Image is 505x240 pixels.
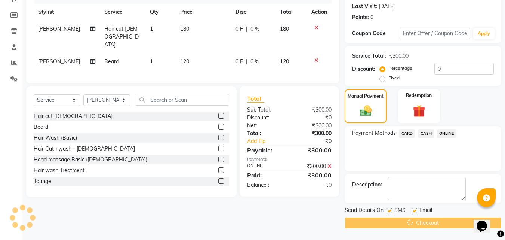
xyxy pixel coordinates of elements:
div: Head massage Basic ([DEMOGRAPHIC_DATA]) [34,156,147,164]
div: Beard [34,123,48,131]
div: Tounge [34,177,51,185]
span: Send Details On [345,206,384,216]
div: Net: [241,122,289,130]
span: | [246,58,247,66]
div: ₹0 [298,137,338,145]
img: _cash.svg [356,104,375,118]
span: CARD [399,129,415,138]
div: Points: [352,13,369,21]
div: Last Visit: [352,3,377,10]
span: 120 [180,58,189,65]
input: Search or Scan [136,94,229,106]
span: ONLINE [437,129,456,138]
div: Sub Total: [241,106,289,114]
span: Email [419,206,432,216]
div: Discount: [241,114,289,122]
div: 0 [370,13,373,21]
div: ONLINE [241,162,289,170]
span: Hair cut [DEMOGRAPHIC_DATA] [104,25,139,48]
div: ₹300.00 [389,52,409,60]
label: Manual Payment [348,93,384,100]
th: Stylist [34,4,100,21]
div: Hair cut [DEMOGRAPHIC_DATA] [34,112,113,120]
span: Total [247,95,264,103]
span: 1 [150,58,153,65]
span: CASH [418,129,434,138]
div: Discount: [352,65,375,73]
span: | [246,25,247,33]
div: Description: [352,181,382,189]
span: Payment Methods [352,129,396,137]
div: Hair wash Treatment [34,167,84,174]
div: ₹300.00 [289,171,337,180]
iframe: chat widget [474,210,498,233]
span: 180 [180,25,189,32]
span: 0 F [235,25,243,33]
span: 120 [280,58,289,65]
th: Price [176,4,231,21]
span: 1 [150,25,153,32]
span: 0 F [235,58,243,66]
span: Beard [104,58,119,65]
th: Action [307,4,332,21]
div: ₹300.00 [289,122,337,130]
button: Apply [473,28,495,39]
div: Total: [241,130,289,137]
input: Enter Offer / Coupon Code [400,28,470,39]
div: Hair Cut +wash - [DEMOGRAPHIC_DATA] [34,145,135,153]
span: 180 [280,25,289,32]
th: Service [100,4,145,21]
div: Payable: [241,146,289,155]
div: Balance : [241,181,289,189]
a: Add Tip [241,137,297,145]
label: Redemption [406,92,432,99]
div: ₹300.00 [289,162,337,170]
span: 0 % [250,58,259,66]
th: Qty [145,4,176,21]
div: Service Total: [352,52,386,60]
span: [PERSON_NAME] [38,25,80,32]
span: [PERSON_NAME] [38,58,80,65]
div: ₹0 [289,181,337,189]
div: Payments [247,156,332,162]
div: Hair Wash (Basic) [34,134,77,142]
span: SMS [394,206,406,216]
div: ₹300.00 [289,130,337,137]
div: ₹300.00 [289,106,337,114]
span: 0 % [250,25,259,33]
th: Disc [231,4,275,21]
div: ₹0 [289,114,337,122]
div: [DATE] [379,3,395,10]
label: Percentage [388,65,412,72]
div: Paid: [241,171,289,180]
th: Total [275,4,307,21]
div: Coupon Code [352,30,399,37]
img: _gift.svg [409,103,429,119]
label: Fixed [388,75,400,81]
div: ₹300.00 [289,146,337,155]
